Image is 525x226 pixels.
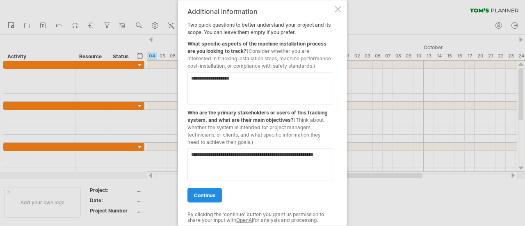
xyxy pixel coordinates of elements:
[187,7,333,15] div: Additional information
[187,48,331,68] span: (Consider whether you are interested in tracking installation steps, machine performance post-ins...
[187,211,333,223] div: By clicking the 'continue' button you grant us permission to share your input with for analysis a...
[187,36,333,69] div: What specific aspects of the machine installation process are you looking to track?
[194,192,215,198] span: continue
[187,7,333,219] div: Two quick questions to better understand your project and its scope. You can leave them empty if ...
[187,188,222,202] a: continue
[187,105,333,146] div: Who are the primary stakeholders or users of this tracking system, and what are their main object...
[236,217,253,223] a: OpenAI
